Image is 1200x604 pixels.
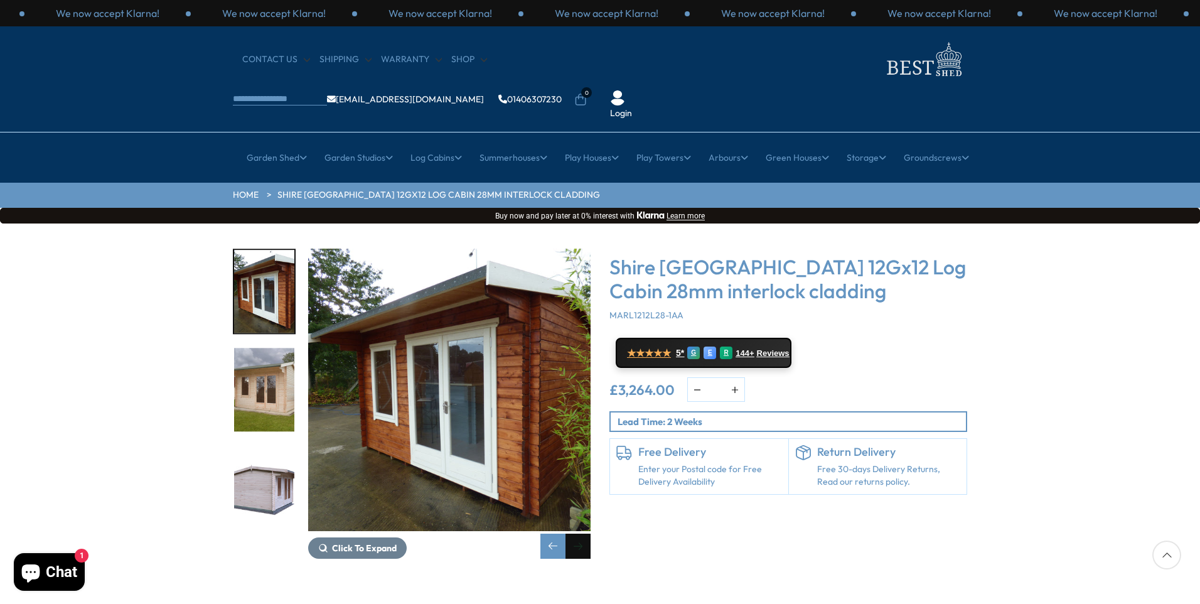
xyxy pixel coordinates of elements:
a: Summerhouses [479,142,547,173]
div: 2 / 3 [357,6,523,20]
a: Garden Studios [324,142,393,173]
a: Garden Shed [247,142,307,173]
a: Login [610,107,632,120]
div: Previous slide [540,534,565,559]
div: E [704,347,716,359]
img: Marlborough_10_1e98dceb-b9ae-4974-b486-e44e24d09539_200x200.jpg [234,250,294,333]
a: Play Houses [565,142,619,173]
p: We now accept Klarna! [887,6,991,20]
span: MARL1212L28-1AA [609,310,683,321]
a: [EMAIL_ADDRESS][DOMAIN_NAME] [327,95,484,104]
a: Shipping [319,53,372,66]
p: We now accept Klarna! [56,6,159,20]
p: We now accept Klarna! [721,6,825,20]
a: CONTACT US [242,53,310,66]
a: Play Towers [636,142,691,173]
div: R [720,347,732,359]
div: 2 / 3 [856,6,1022,20]
ins: £3,264.00 [609,383,675,397]
div: 3 / 3 [24,6,191,20]
p: We now accept Klarna! [555,6,658,20]
a: ★★★★★ 5* G E R 144+ Reviews [616,338,791,368]
div: 3 / 3 [523,6,690,20]
div: 1 / 3 [191,6,357,20]
span: Click To Expand [332,542,397,554]
a: Arbours [709,142,748,173]
div: 6 / 18 [233,347,296,433]
div: 5 / 18 [233,249,296,335]
p: Lead Time: 2 Weeks [618,415,966,428]
div: Next slide [565,534,591,559]
img: User Icon [610,90,625,105]
div: 7 / 18 [233,445,296,531]
span: Reviews [757,348,790,359]
h3: Shire [GEOGRAPHIC_DATA] 12Gx12 Log Cabin 28mm interlock cladding [609,255,967,303]
button: Click To Expand [308,537,407,559]
inbox-online-store-chat: Shopify online store chat [10,553,88,594]
div: 5 / 18 [308,249,591,559]
img: Marlborough12gx12__white_0268_ac4b3f9c-aeaa-4ff6-81ca-a8c10c291dfe_200x200.jpg [234,446,294,530]
h6: Free Delivery [638,445,782,459]
h6: Return Delivery [817,445,961,459]
a: Shire [GEOGRAPHIC_DATA] 12Gx12 Log Cabin 28mm interlock cladding [277,189,600,202]
div: G [687,347,700,359]
div: 3 / 3 [1022,6,1189,20]
a: 01406307230 [498,95,562,104]
img: Shire Marlborough 12Gx12 Log Cabin 28mm interlock cladding - Best Shed [308,249,591,531]
p: Free 30-days Delivery Returns, Read our returns policy. [817,463,961,488]
a: Groundscrews [904,142,969,173]
p: We now accept Klarna! [1054,6,1157,20]
a: Storage [847,142,886,173]
a: Log Cabins [410,142,462,173]
span: 0 [581,87,592,98]
p: We now accept Klarna! [222,6,326,20]
img: logo [879,39,967,80]
a: Shop [451,53,487,66]
a: HOME [233,189,259,202]
a: Warranty [381,53,442,66]
img: Marlborough1_4_-Recovered_18336190-6dc7-4baa-9a4f-86e05c165265_200x200.jpg [234,348,294,432]
p: We now accept Klarna! [388,6,492,20]
a: 0 [574,94,587,106]
span: ★★★★★ [627,347,671,359]
span: 144+ [736,348,754,359]
a: Green Houses [766,142,829,173]
div: 1 / 3 [690,6,856,20]
a: Enter your Postal code for Free Delivery Availability [638,463,782,488]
